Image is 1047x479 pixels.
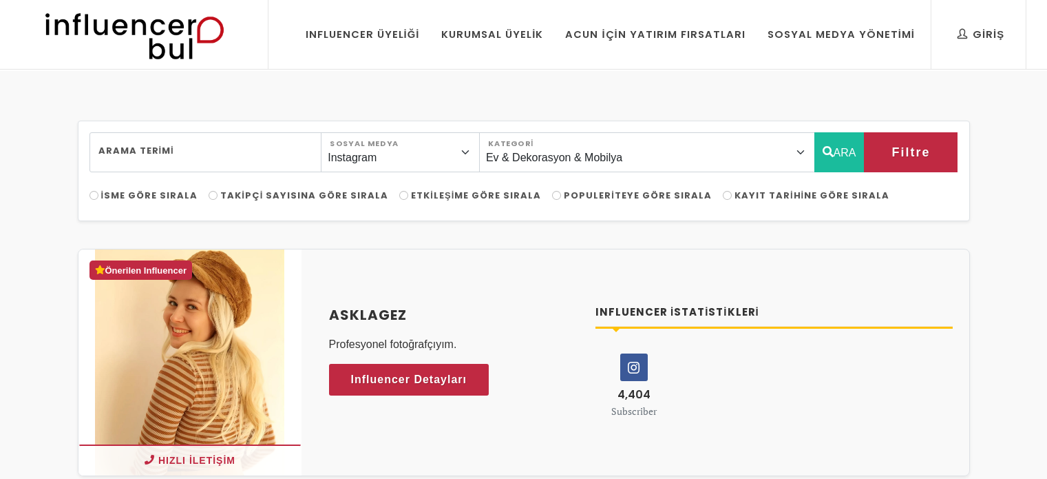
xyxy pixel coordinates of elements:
[768,27,915,42] div: Sosyal Medya Yönetimi
[329,336,580,353] p: Profesyonel fotoğrafçıyım.
[617,387,651,402] span: 4,404
[329,305,580,325] a: asklagez
[723,191,732,200] input: Kayıt Tarihine Göre Sırala
[399,191,408,200] input: Etkileşime Göre Sırala
[329,364,489,396] a: Influencer Detayları
[814,132,865,172] button: ARA
[441,27,543,42] div: Kurumsal Üyelik
[565,27,745,42] div: Acun İçin Yatırım Fırsatları
[611,405,657,418] small: Subscriber
[552,191,561,200] input: Populeriteye Göre Sırala
[891,141,930,164] span: Filtre
[958,27,1004,42] div: Giriş
[89,261,192,281] div: Önerilen Influencer
[220,189,388,202] span: Takipçi Sayısına Göre Sırala
[411,189,541,202] span: Etkileşime Göre Sırala
[306,27,420,42] div: Influencer Üyeliği
[89,191,98,200] input: İsme Göre Sırala
[209,191,218,200] input: Takipçi Sayısına Göre Sırala
[89,132,322,172] input: Search..
[595,305,953,320] h4: Influencer İstatistikleri
[734,189,889,202] span: Kayıt Tarihine Göre Sırala
[78,445,302,476] button: Hızlı İletişim
[564,189,712,202] span: Populeriteye Göre Sırala
[864,132,958,172] button: Filtre
[351,369,467,390] span: Influencer Detayları
[101,189,198,202] span: İsme Göre Sırala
